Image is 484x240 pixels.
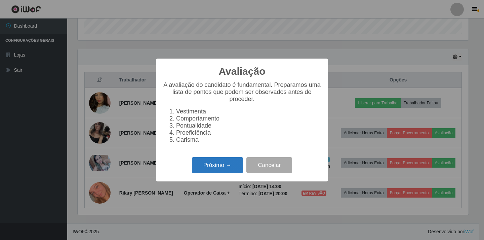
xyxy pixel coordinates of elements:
[176,129,321,136] li: Proeficiência
[163,81,321,103] p: A avaliação do candidato é fundamental. Preparamos uma lista de pontos que podem ser observados a...
[219,65,266,77] h2: Avaliação
[176,122,321,129] li: Pontualidade
[176,115,321,122] li: Comportamento
[192,157,243,173] button: Próximo →
[176,136,321,143] li: Carisma
[246,157,292,173] button: Cancelar
[176,108,321,115] li: Vestimenta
